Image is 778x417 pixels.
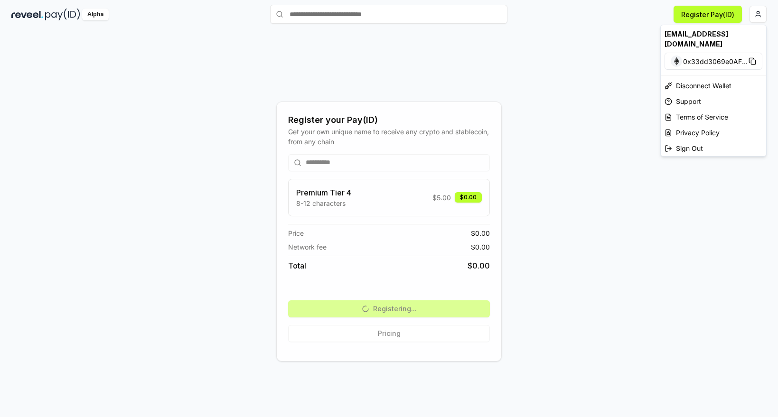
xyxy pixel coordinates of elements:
[661,78,766,93] div: Disconnect Wallet
[661,125,766,140] a: Privacy Policy
[671,56,682,67] img: Ethereum
[661,25,766,53] div: [EMAIL_ADDRESS][DOMAIN_NAME]
[661,109,766,125] a: Terms of Service
[683,56,748,66] span: 0x33dd3069e0AF ...
[661,93,766,109] a: Support
[661,140,766,156] div: Sign Out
